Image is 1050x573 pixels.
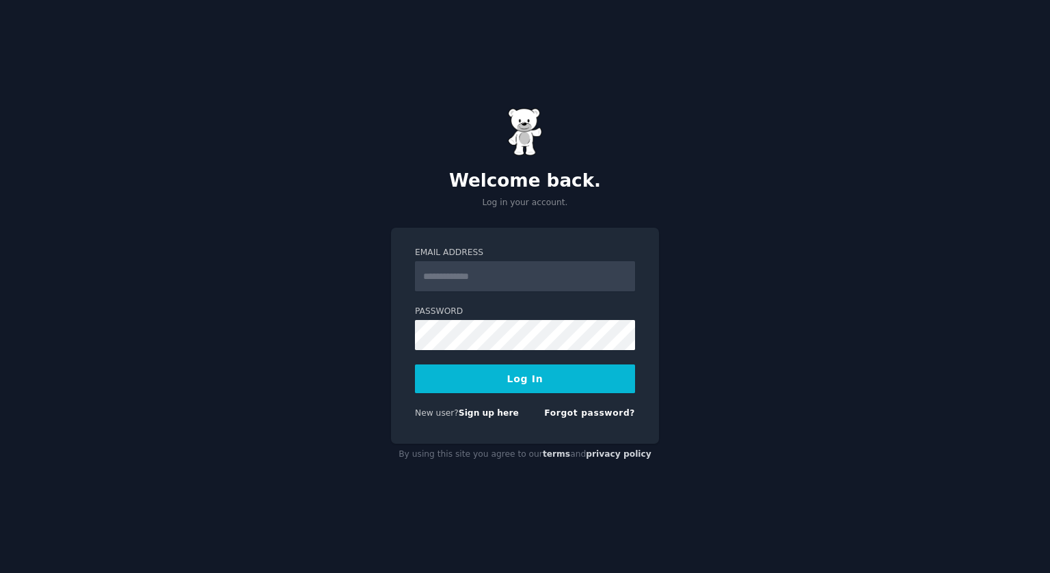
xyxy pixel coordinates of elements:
a: privacy policy [586,449,651,459]
a: Sign up here [459,408,519,418]
button: Log In [415,364,635,393]
label: Password [415,306,635,318]
div: By using this site you agree to our and [391,444,659,466]
h2: Welcome back. [391,170,659,192]
img: Gummy Bear [508,108,542,156]
a: terms [543,449,570,459]
p: Log in your account. [391,197,659,209]
label: Email Address [415,247,635,259]
span: New user? [415,408,459,418]
a: Forgot password? [544,408,635,418]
